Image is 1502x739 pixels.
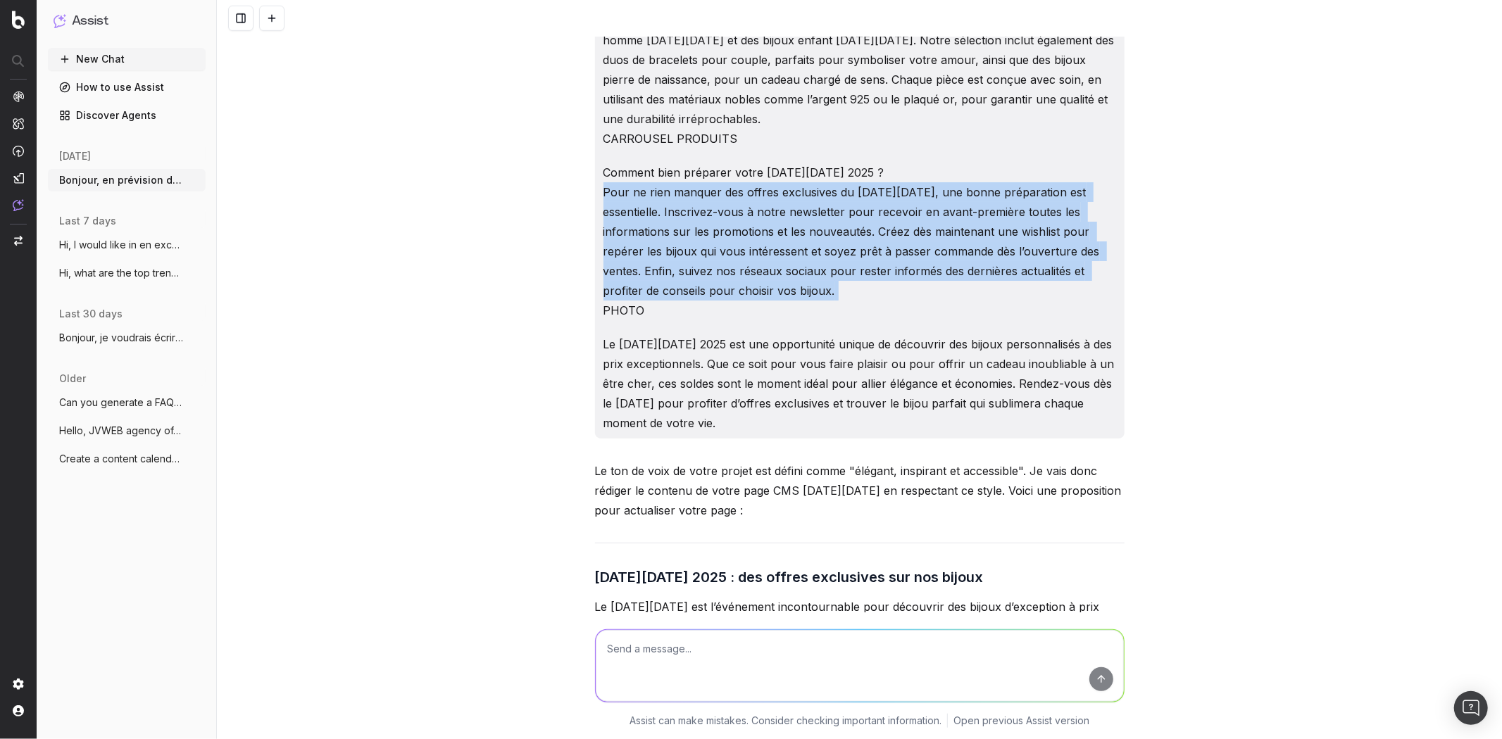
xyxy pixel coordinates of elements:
span: Can you generate a FAQ schema for this P [59,396,183,410]
a: Open previous Assist version [953,714,1089,728]
img: My account [13,705,24,716]
img: Switch project [14,236,23,246]
p: Le ton de voix de votre projet est défini comme "élégant, inspirant et accessible". Je vais donc ... [595,461,1125,520]
img: Studio [13,172,24,184]
p: Le [DATE][DATE] 2025 est une opportunité unique de découvrir des bijoux personnalisés à des prix ... [603,334,1116,433]
p: Le [DATE][DATE] est l’événement incontournable pour découvrir des bijoux d’exception à prix rédui... [595,597,1125,676]
h1: Assist [72,11,108,31]
button: Assist [54,11,200,31]
img: Intelligence [13,118,24,130]
img: Analytics [13,91,24,102]
button: Hello, JVWEB agency offers me a GEO audi [48,419,206,442]
span: Bonjour, en prévision de la Shopping Sea [59,173,183,187]
button: Hi, I would like in en excel all the non [48,234,206,256]
p: Assist can make mistakes. Consider checking important information. [630,714,941,728]
span: Hi, I would like in en excel all the non [59,238,183,252]
img: Assist [13,199,24,211]
a: Discover Agents [48,104,206,127]
button: New Chat [48,48,206,70]
span: older [59,372,86,386]
span: Hi, what are the top trending websites t [59,266,183,280]
a: How to use Assist [48,76,206,99]
img: Setting [13,678,24,690]
div: Open Intercom Messenger [1454,691,1488,725]
img: Assist [54,14,66,27]
button: Can you generate a FAQ schema for this P [48,391,206,414]
span: last 30 days [59,307,123,321]
img: Activation [13,145,24,157]
span: last 7 days [59,214,116,228]
span: Create a content calendar using trends & [59,452,183,466]
span: Hello, JVWEB agency offers me a GEO audi [59,424,183,438]
button: Bonjour, en prévision de la Shopping Sea [48,169,206,191]
img: Botify logo [12,11,25,29]
p: Comment bien préparer votre [DATE][DATE] 2025 ? Pour ne rien manquer des offres exclusives du [DA... [603,163,1116,320]
button: Create a content calendar using trends & [48,448,206,470]
button: Hi, what are the top trending websites t [48,262,206,284]
button: Bonjour, je voudrais écrire un nouvel ar [48,327,206,349]
span: [DATE] [59,149,91,163]
span: Bonjour, je voudrais écrire un nouvel ar [59,331,183,345]
h3: [DATE][DATE] 2025 : des offres exclusives sur nos bijoux [595,566,1125,588]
